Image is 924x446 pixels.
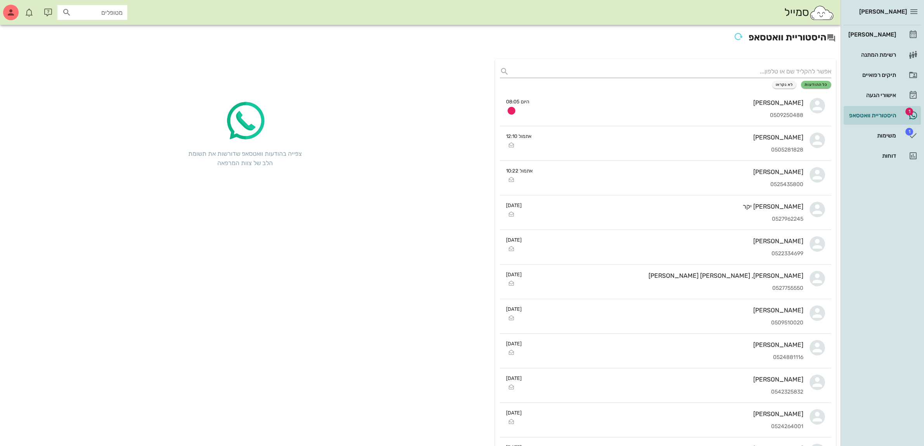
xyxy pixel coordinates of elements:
div: [PERSON_NAME] [528,376,804,383]
span: [PERSON_NAME] [859,8,907,15]
div: אישורי הגעה [847,92,896,98]
div: 0542325832 [528,389,804,395]
div: סמייל [784,4,834,21]
div: משימות [847,132,896,139]
div: 0509250488 [536,112,804,119]
div: [PERSON_NAME] [528,410,804,418]
div: תיקים רפואיים [847,72,896,78]
span: תג [23,6,28,11]
img: SmileCloud logo [809,5,834,21]
span: כל ההודעות [804,82,828,87]
a: תיקים רפואיים [844,66,921,84]
div: [PERSON_NAME], [PERSON_NAME] [PERSON_NAME] [528,272,804,279]
div: [PERSON_NAME] [528,237,804,245]
div: [PERSON_NAME] [528,307,804,314]
a: תגמשימות [844,126,921,145]
div: 0527755550 [528,285,804,292]
small: [DATE] [506,375,522,382]
span: לא נקראו [776,82,793,87]
button: לא נקראו [772,81,797,89]
div: [PERSON_NAME] [539,168,804,176]
small: [DATE] [506,271,522,278]
div: 0522334699 [528,251,804,257]
div: היסטוריית וואטסאפ [847,112,896,118]
div: צפייה בהודעות וואטסאפ שדורשות את תשומת הלב של צוות המרפאה [187,149,303,168]
a: [PERSON_NAME] [844,25,921,44]
div: רשימת המתנה [847,52,896,58]
div: [PERSON_NAME] [538,134,804,141]
div: [PERSON_NAME] [847,31,896,38]
div: 0505281828 [538,147,804,153]
input: אפשר להקליד שם או טלפון... [512,65,832,78]
div: [PERSON_NAME] [536,99,804,106]
small: אתמול 10:22 [506,167,533,174]
h2: היסטוריית וואטסאפ [5,30,836,47]
span: תג [905,128,913,136]
small: [DATE] [506,409,522,416]
a: דוחות [844,146,921,165]
a: רשימת המתנה [844,45,921,64]
small: היום 08:05 [506,98,529,105]
small: [DATE] [506,202,522,209]
button: כל ההודעות [801,81,831,89]
small: [DATE] [506,340,522,347]
div: 0509510020 [528,320,804,326]
small: אתמול 12:10 [506,132,532,140]
div: דוחות [847,153,896,159]
div: [PERSON_NAME] [528,341,804,348]
div: 0525435800 [539,181,804,188]
div: 0524881116 [528,354,804,361]
a: אישורי הגעה [844,86,921,105]
small: [DATE] [506,236,522,244]
div: 0527962245 [528,216,804,223]
div: [PERSON_NAME] יקר [528,203,804,210]
small: [DATE] [506,305,522,313]
span: תג [905,108,913,115]
div: 0524264001 [528,423,804,430]
a: תגהיסטוריית וואטסאפ [844,106,921,125]
img: whatsapp-icon.2ee8d5f3.png [222,98,269,145]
